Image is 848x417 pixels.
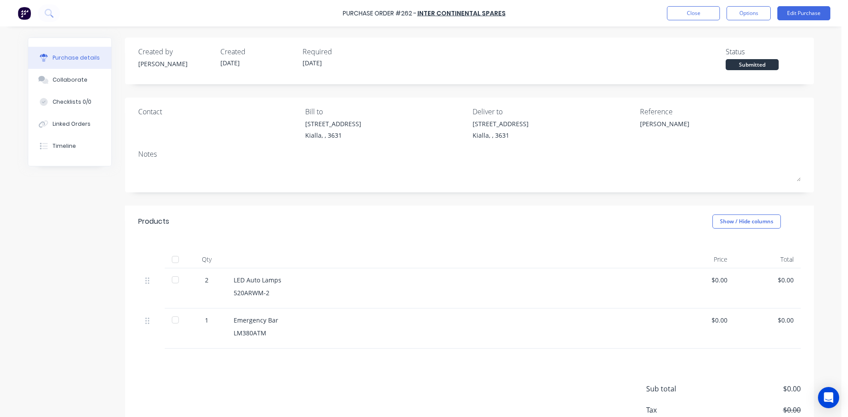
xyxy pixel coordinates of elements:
[305,119,361,128] div: [STREET_ADDRESS]
[138,46,213,57] div: Created by
[473,119,529,128] div: [STREET_ADDRESS]
[742,275,794,285] div: $0.00
[668,251,734,268] div: Price
[53,120,91,128] div: Linked Orders
[726,59,779,70] div: Submitted
[818,387,839,408] div: Open Intercom Messenger
[138,59,213,68] div: [PERSON_NAME]
[646,383,712,394] span: Sub total
[734,251,801,268] div: Total
[234,328,661,338] div: LM380ATM
[138,149,801,159] div: Notes
[234,275,661,285] div: LED Auto Lamps
[640,119,750,139] textarea: [PERSON_NAME]
[234,316,661,325] div: Emergency Bar
[194,275,220,285] div: 2
[28,135,111,157] button: Timeline
[777,6,830,20] button: Edit Purchase
[28,69,111,91] button: Collaborate
[417,9,506,18] a: Inter Continental Spares
[187,251,227,268] div: Qty
[727,6,771,20] button: Options
[303,46,378,57] div: Required
[138,216,169,227] div: Products
[53,142,76,150] div: Timeline
[305,106,466,117] div: Bill to
[726,46,801,57] div: Status
[473,106,633,117] div: Deliver to
[220,46,295,57] div: Created
[53,98,91,106] div: Checklists 0/0
[28,113,111,135] button: Linked Orders
[28,91,111,113] button: Checklists 0/0
[194,316,220,325] div: 1
[640,106,801,117] div: Reference
[712,214,781,229] button: Show / Hide columns
[675,316,727,325] div: $0.00
[712,383,801,394] span: $0.00
[305,131,361,140] div: Kialla, , 3631
[646,405,712,415] span: Tax
[18,7,31,20] img: Factory
[138,106,299,117] div: Contact
[53,54,100,62] div: Purchase details
[234,288,661,297] div: 520ARWM-2
[742,316,794,325] div: $0.00
[28,47,111,69] button: Purchase details
[473,131,529,140] div: Kialla, , 3631
[667,6,720,20] button: Close
[712,405,801,415] span: $0.00
[53,76,87,84] div: Collaborate
[675,275,727,285] div: $0.00
[343,9,416,18] div: Purchase Order #262 -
